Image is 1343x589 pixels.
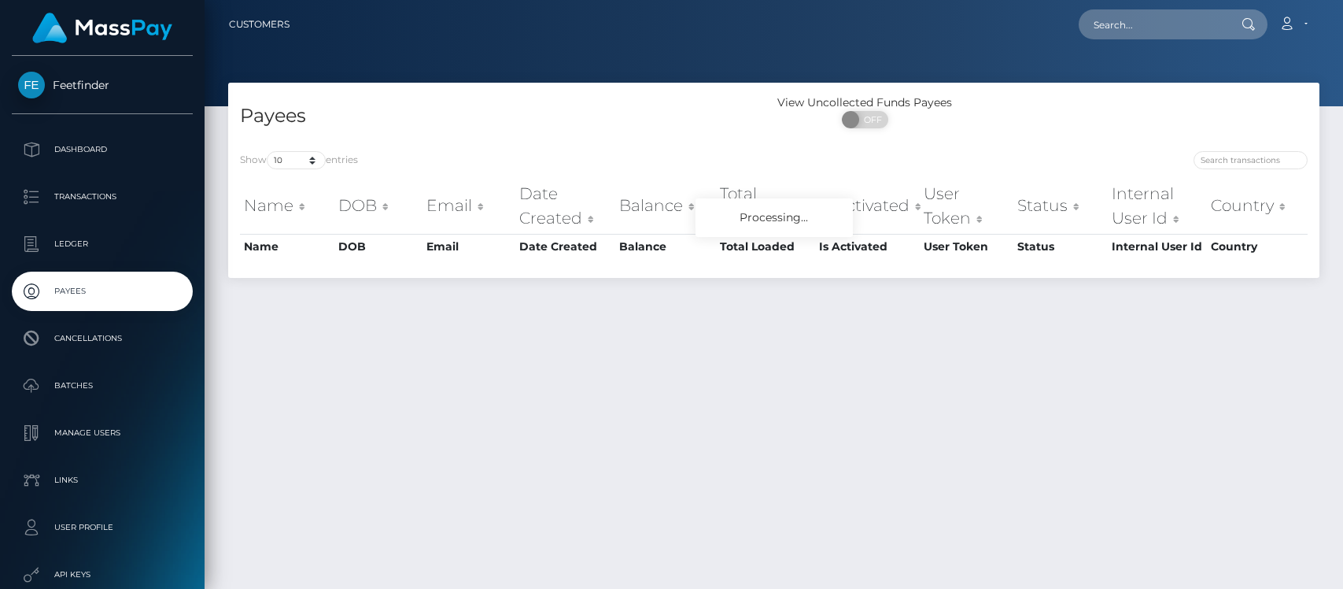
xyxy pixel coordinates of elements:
[716,234,815,259] th: Total Loaded
[18,280,186,303] p: Payees
[850,111,890,128] span: OFF
[12,461,193,500] a: Links
[12,78,193,92] span: Feetfinder
[18,563,186,587] p: API Keys
[12,508,193,547] a: User Profile
[240,102,762,130] h4: Payees
[12,130,193,169] a: Dashboard
[18,327,186,350] p: Cancellations
[1108,178,1208,234] th: Internal User Id
[12,272,193,311] a: Payees
[12,366,193,406] a: Batches
[18,469,186,492] p: Links
[240,178,334,234] th: Name
[229,8,290,41] a: Customers
[774,94,956,111] div: View Uncollected Funds Payees
[815,178,921,234] th: Is Activated
[240,151,358,169] label: Show entries
[1194,151,1308,169] input: Search transactions
[515,178,615,234] th: Date Created
[422,178,515,234] th: Email
[18,374,186,398] p: Batches
[18,72,45,98] img: Feetfinder
[1013,178,1108,234] th: Status
[515,234,615,259] th: Date Created
[1207,234,1308,259] th: Country
[12,319,193,358] a: Cancellations
[334,178,423,234] th: DOB
[1013,234,1108,259] th: Status
[32,13,172,43] img: MassPay Logo
[12,177,193,217] a: Transactions
[422,234,515,259] th: Email
[815,234,921,259] th: Is Activated
[12,224,193,264] a: Ledger
[615,234,716,259] th: Balance
[240,234,334,259] th: Name
[267,151,326,169] select: Showentries
[18,516,186,539] p: User Profile
[334,234,423,259] th: DOB
[18,185,186,209] p: Transactions
[920,178,1013,234] th: User Token
[18,421,186,445] p: Manage Users
[615,178,716,234] th: Balance
[695,198,853,237] div: Processing...
[1207,178,1308,234] th: Country
[716,178,815,234] th: Total Loaded
[1079,9,1227,39] input: Search...
[18,232,186,256] p: Ledger
[1108,234,1208,259] th: Internal User Id
[18,138,186,161] p: Dashboard
[12,413,193,453] a: Manage Users
[920,234,1013,259] th: User Token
